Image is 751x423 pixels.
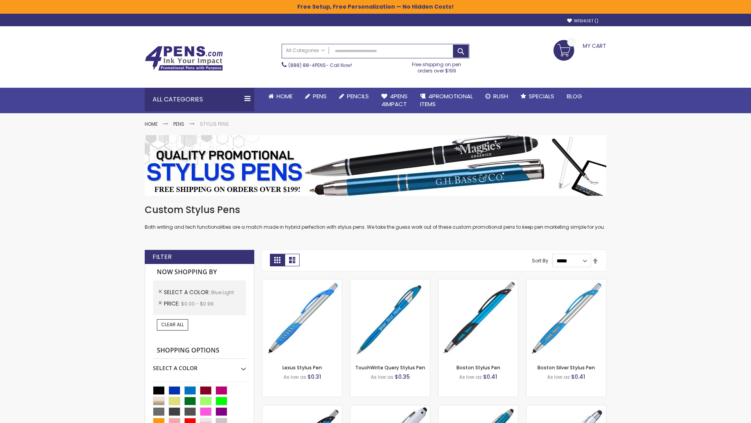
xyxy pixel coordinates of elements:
[282,364,322,371] a: Lexus Stylus Pen
[211,289,234,296] span: Blue Light
[333,88,375,105] a: Pencils
[262,279,342,359] img: Lexus Stylus Pen-Blue - Light
[381,92,408,108] span: 4Pens 4impact
[561,88,588,105] a: Blog
[173,121,184,127] a: Pens
[395,373,410,381] span: $0.35
[145,204,606,231] div: Both writing and tech functionalities are a match made in hybrid perfection with stylus pens. We ...
[350,279,430,286] a: TouchWrite Query Stylus Pen-Blue Light
[286,47,325,54] span: All Categories
[438,405,518,412] a: Lory Metallic Stylus Pen-Blue - Light
[145,88,254,111] div: All Categories
[262,88,299,105] a: Home
[493,92,508,100] span: Rush
[145,121,158,127] a: Home
[181,300,214,307] span: $0.00 - $0.99
[529,92,554,100] span: Specials
[571,373,585,381] span: $0.41
[567,92,582,100] span: Blog
[164,300,181,307] span: Price
[153,253,172,261] strong: Filter
[483,373,497,381] span: $0.41
[350,405,430,412] a: Kimberly Logo Stylus Pens-LT-Blue
[200,121,229,127] strong: Stylus Pens
[438,279,518,359] img: Boston Stylus Pen-Blue - Light
[157,319,188,330] a: Clear All
[438,279,518,286] a: Boston Stylus Pen-Blue - Light
[153,264,246,280] strong: Now Shopping by
[404,58,470,74] div: Free shipping on pen orders over $199
[547,374,570,380] span: As low as
[161,321,184,328] span: Clear All
[567,18,598,24] a: Wishlist
[153,359,246,372] div: Select A Color
[307,373,321,381] span: $0.31
[459,374,482,380] span: As low as
[371,374,393,380] span: As low as
[270,254,285,266] strong: Grid
[164,288,211,296] span: Select A Color
[153,342,246,359] strong: Shopping Options
[375,88,414,113] a: 4Pens4impact
[145,204,606,216] h1: Custom Stylus Pens
[514,88,561,105] a: Specials
[537,364,595,371] a: Boston Silver Stylus Pen
[288,62,352,69] span: - Call Now!
[284,374,306,380] span: As low as
[350,279,430,359] img: TouchWrite Query Stylus Pen-Blue Light
[420,92,473,108] span: 4PROMOTIONAL ITEMS
[526,279,606,286] a: Boston Silver Stylus Pen-Blue - Light
[262,405,342,412] a: Lexus Metallic Stylus Pen-Blue - Light
[145,135,606,196] img: Stylus Pens
[479,88,514,105] a: Rush
[456,364,500,371] a: Boston Stylus Pen
[526,279,606,359] img: Boston Silver Stylus Pen-Blue - Light
[262,279,342,286] a: Lexus Stylus Pen-Blue - Light
[282,44,329,57] a: All Categories
[414,88,479,113] a: 4PROMOTIONALITEMS
[299,88,333,105] a: Pens
[313,92,327,100] span: Pens
[355,364,425,371] a: TouchWrite Query Stylus Pen
[347,92,369,100] span: Pencils
[145,46,223,71] img: 4Pens Custom Pens and Promotional Products
[526,405,606,412] a: Silver Cool Grip Stylus Pen-Blue - Light
[288,62,326,69] a: (888) 88-4PENS
[532,257,548,264] label: Sort By
[277,92,293,100] span: Home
